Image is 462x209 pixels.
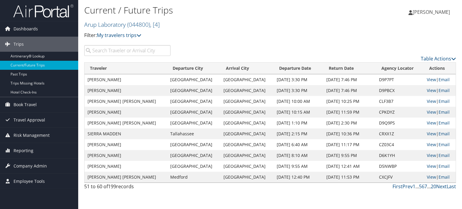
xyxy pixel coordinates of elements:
td: [DATE] 3:30 PM [274,85,323,96]
td: [GEOGRAPHIC_DATA] [220,107,274,118]
td: CLF3B7 [376,96,423,107]
td: [PERSON_NAME] [85,74,167,85]
a: View [427,142,436,147]
td: D9Q9PS [376,118,423,128]
a: View [427,88,436,93]
td: | [424,74,456,85]
td: [GEOGRAPHIC_DATA] [220,172,274,183]
td: D5NWBP [376,161,423,172]
td: | [424,172,456,183]
th: Return Date: activate to sort column ascending [323,63,376,74]
span: Trips [14,37,24,52]
a: Email [439,88,450,93]
span: … [427,183,431,190]
span: Employee Tools [14,174,45,189]
th: Agency Locator: activate to sort column ascending [376,63,423,74]
td: [GEOGRAPHIC_DATA] [220,74,274,85]
a: Email [439,98,450,104]
td: | [424,150,456,161]
td: [PERSON_NAME] [85,107,167,118]
td: [DATE] 8:10 AM [274,150,323,161]
td: | [424,128,456,139]
a: First [393,183,402,190]
div: 51 to 60 of records [84,183,171,193]
span: 199 [108,183,116,190]
a: View [427,174,436,180]
td: [DATE] 7:46 PM [323,74,376,85]
td: [DATE] 11:59 PM [323,107,376,118]
a: 20 [431,183,436,190]
th: Departure City: activate to sort column ascending [167,63,220,74]
span: Reporting [14,143,33,158]
a: View [427,163,436,169]
a: View [427,131,436,137]
td: [DATE] 1:10 PM [274,118,323,128]
td: [GEOGRAPHIC_DATA] [167,96,220,107]
td: [GEOGRAPHIC_DATA] [220,161,274,172]
td: | [424,107,456,118]
td: [DATE] 10:00 AM [274,96,323,107]
a: Arup Laboratory [84,20,160,29]
td: [GEOGRAPHIC_DATA] [167,118,220,128]
td: [GEOGRAPHIC_DATA] [220,96,274,107]
td: [PERSON_NAME] [85,85,167,96]
span: Risk Management [14,128,50,143]
span: ( 044800 ) [127,20,150,29]
td: [DATE] 10:36 PM [323,128,376,139]
th: Arrival City: activate to sort column ascending [220,63,274,74]
th: Traveler: activate to sort column ascending [85,63,167,74]
a: 5 [419,183,422,190]
td: [DATE] 12:41 AM [323,161,376,172]
td: CXCJFV [376,172,423,183]
td: [GEOGRAPHIC_DATA] [167,107,220,118]
span: Company Admin [14,158,47,174]
td: [PERSON_NAME] [85,139,167,150]
td: D9P7PT [376,74,423,85]
a: Email [439,174,450,180]
span: Dashboards [14,21,38,36]
td: [GEOGRAPHIC_DATA] [220,128,274,139]
td: CPKDYZ [376,107,423,118]
td: [DATE] 6:40 AM [274,139,323,150]
td: [DATE] 11:17 PM [323,139,376,150]
td: [GEOGRAPHIC_DATA] [167,139,220,150]
td: [GEOGRAPHIC_DATA] [167,74,220,85]
td: [DATE] 12:40 PM [274,172,323,183]
td: SIERRA MADDEN [85,128,167,139]
a: Last [447,183,456,190]
td: [PERSON_NAME] [PERSON_NAME] [85,96,167,107]
td: [PERSON_NAME] [85,150,167,161]
td: D6K1YH [376,150,423,161]
td: [GEOGRAPHIC_DATA] [220,118,274,128]
a: Email [439,152,450,158]
td: [GEOGRAPHIC_DATA] [167,161,220,172]
td: [DATE] 2:30 PM [323,118,376,128]
td: [DATE] 3:30 PM [274,74,323,85]
span: … [415,183,419,190]
a: 7 [424,183,427,190]
img: airportal-logo.png [13,4,73,18]
a: Email [439,120,450,126]
a: Email [439,77,450,82]
td: | [424,139,456,150]
td: | [424,161,456,172]
td: | [424,85,456,96]
input: Search Traveler or Arrival City [84,45,171,56]
td: | [424,96,456,107]
td: [DATE] 7:46 PM [323,85,376,96]
a: Email [439,163,450,169]
td: [DATE] 11:53 PM [323,172,376,183]
a: View [427,98,436,104]
span: Travel Approval [14,112,45,128]
a: 6 [422,183,424,190]
a: Prev [402,183,413,190]
td: [DATE] 9:55 PM [323,150,376,161]
span: [PERSON_NAME] [413,9,450,15]
h1: Current / Future Trips [84,4,332,17]
td: CRXX1Z [376,128,423,139]
a: [PERSON_NAME] [408,3,456,21]
a: View [427,109,436,115]
td: CZ03C4 [376,139,423,150]
td: [DATE] 10:15 AM [274,107,323,118]
a: Email [439,109,450,115]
